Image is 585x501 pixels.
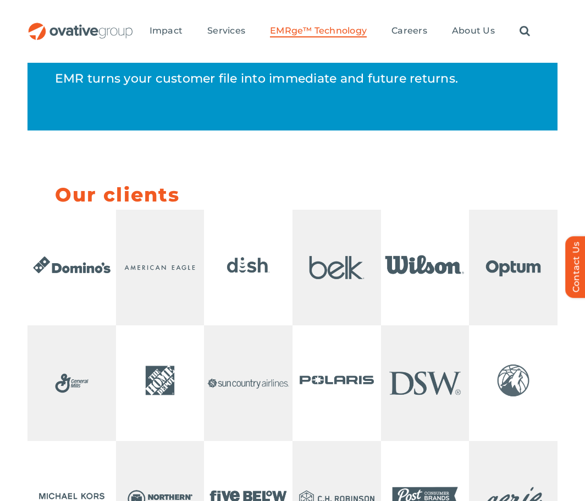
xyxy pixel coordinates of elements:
[150,25,183,37] a: Impact
[204,210,292,320] img: Home – Client Logo Ticker – Dish
[55,188,530,202] h5: Our clients
[391,25,427,37] a: Careers
[391,25,427,36] span: Careers
[381,328,470,438] img: Home – Client Logo Ticker 11 – DSW
[292,213,381,323] img: Home – Client Logo Ticker – Belk
[520,25,530,37] a: Search
[270,25,367,37] a: EMRge™ Technology
[452,25,495,37] a: About Us
[381,210,470,320] img: Home – Client Logo Ticker 5 – Wilson
[452,25,495,36] span: About Us
[150,25,183,36] span: Impact
[27,21,134,32] a: OG_Full_horizontal_RGB
[27,328,116,438] img: Home – Client Logo Ticker – General Mills
[270,25,367,36] span: EMRge™ Technology
[469,213,558,323] img: Home – Client Logo Ticker 6 – Optum
[150,14,530,49] nav: Menu
[207,25,245,37] a: Services
[116,213,205,323] img: Home – Client Logo Ticker 2 – American Eagle
[292,325,381,435] img: Consulting – Client Logos Ticker 5 – Polaris
[55,62,458,85] p: EMR turns your customer file into immediate and future returns.
[469,325,558,435] img: Home – Client Logo Ticker – Timberwolves
[204,328,292,438] img: Home – Client Logo Ticker – Sun Country
[207,25,245,36] span: Services
[27,210,116,320] img: Home – Client Logo Ticker 1 – Dominos
[116,325,205,435] img: Home – Client Logo Ticker – Home Depot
